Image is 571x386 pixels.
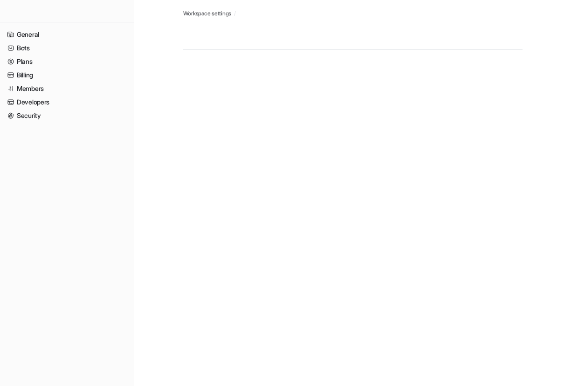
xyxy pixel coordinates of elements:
span: / [234,9,236,18]
a: General [4,28,130,41]
a: Developers [4,96,130,109]
a: Security [4,109,130,122]
a: Bots [4,41,130,55]
a: Members [4,82,130,95]
a: Plans [4,55,130,68]
a: Billing [4,69,130,82]
a: Workspace settings [183,9,232,18]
